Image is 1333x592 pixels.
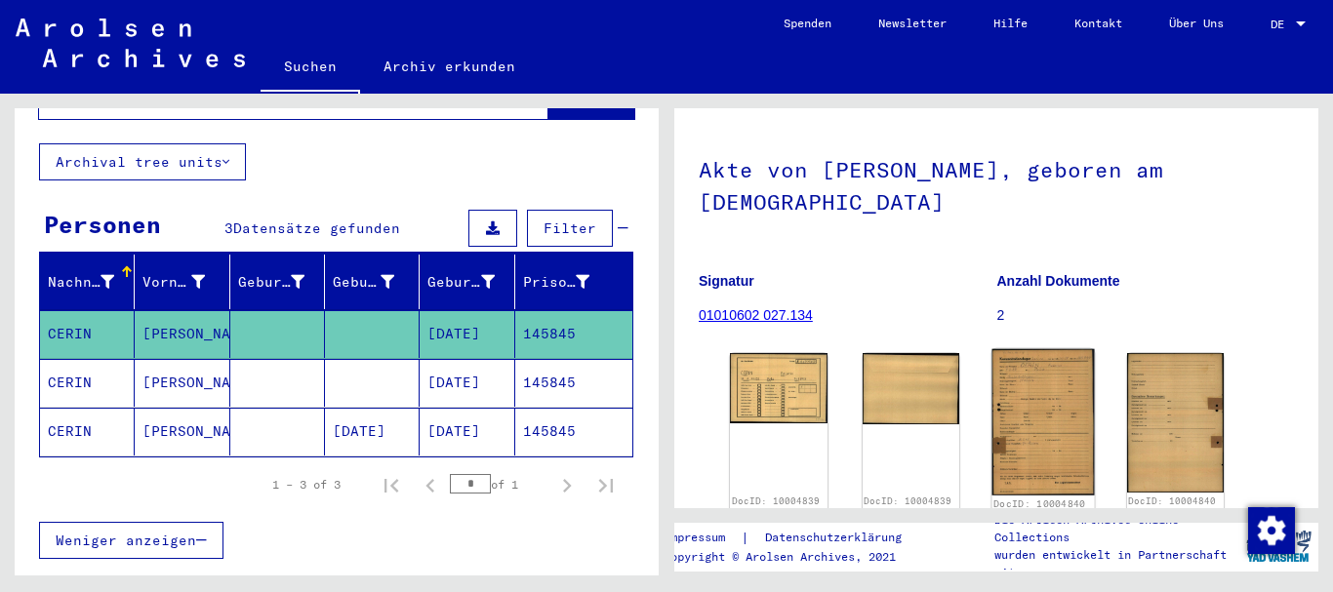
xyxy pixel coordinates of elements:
[420,255,514,309] mat-header-cell: Geburtsdatum
[360,43,539,90] a: Archiv erkunden
[40,408,135,455] mat-cell: CERIN
[1248,507,1295,554] img: Zustimmung ändern
[1247,506,1294,553] div: Zustimmung ändern
[730,353,828,423] img: 001.jpg
[48,272,114,293] div: Nachname
[333,266,419,297] div: Geburt‏
[16,19,245,67] img: Arolsen_neg.svg
[325,255,420,309] mat-header-cell: Geburt‏
[699,273,754,289] b: Signatur
[40,255,135,309] mat-header-cell: Nachname
[224,219,233,237] span: 3
[142,266,228,297] div: Vorname
[233,219,400,237] span: Datensätze gefunden
[40,359,135,407] mat-cell: CERIN
[230,255,325,309] mat-header-cell: Geburtsname
[1128,495,1216,520] a: DocID: 10004840 ([PERSON_NAME])
[261,43,360,94] a: Suchen
[997,305,1295,326] p: 2
[864,495,951,520] a: DocID: 10004839 ([PERSON_NAME])
[515,408,632,455] mat-cell: 145845
[997,273,1120,289] b: Anzahl Dokumente
[523,266,614,297] div: Prisoner #
[238,272,304,293] div: Geburtsname
[863,353,960,423] img: 002.jpg
[450,475,547,493] div: of 1
[135,359,229,407] mat-cell: [PERSON_NAME]
[135,255,229,309] mat-header-cell: Vorname
[411,465,450,504] button: Previous page
[523,272,589,293] div: Prisoner #
[664,528,925,548] div: |
[325,408,420,455] mat-cell: [DATE]
[515,255,632,309] mat-header-cell: Prisoner #
[994,511,1238,546] p: Die Arolsen Archives Online-Collections
[699,125,1294,243] h1: Akte von [PERSON_NAME], geboren am [DEMOGRAPHIC_DATA]
[44,207,161,242] div: Personen
[420,310,514,358] mat-cell: [DATE]
[749,528,925,548] a: Datenschutzerklärung
[142,272,204,293] div: Vorname
[333,272,394,293] div: Geburt‏
[664,528,741,548] a: Impressum
[420,408,514,455] mat-cell: [DATE]
[1127,353,1225,493] img: 002.jpg
[135,408,229,455] mat-cell: [PERSON_NAME]
[1242,522,1315,571] img: yv_logo.png
[40,310,135,358] mat-cell: CERIN
[993,498,1086,524] a: DocID: 10004840 ([PERSON_NAME])
[272,476,341,493] div: 1 – 3 of 3
[48,266,139,297] div: Nachname
[56,532,196,549] span: Weniger anzeigen
[544,219,596,237] span: Filter
[527,210,613,247] button: Filter
[39,143,246,180] button: Archival tree units
[427,272,494,293] div: Geburtsdatum
[547,465,586,504] button: Next page
[39,522,223,559] button: Weniger anzeigen
[586,465,626,504] button: Last page
[515,359,632,407] mat-cell: 145845
[420,359,514,407] mat-cell: [DATE]
[699,307,813,323] a: 01010602 027.134
[994,546,1238,581] p: wurden entwickelt in Partnerschaft mit
[732,495,820,520] a: DocID: 10004839 ([PERSON_NAME])
[238,266,329,297] div: Geburtsname
[992,349,1094,495] img: 001.jpg
[664,548,925,566] p: Copyright © Arolsen Archives, 2021
[372,465,411,504] button: First page
[135,310,229,358] mat-cell: [PERSON_NAME]
[427,266,518,297] div: Geburtsdatum
[1271,18,1292,31] span: DE
[515,310,632,358] mat-cell: 145845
